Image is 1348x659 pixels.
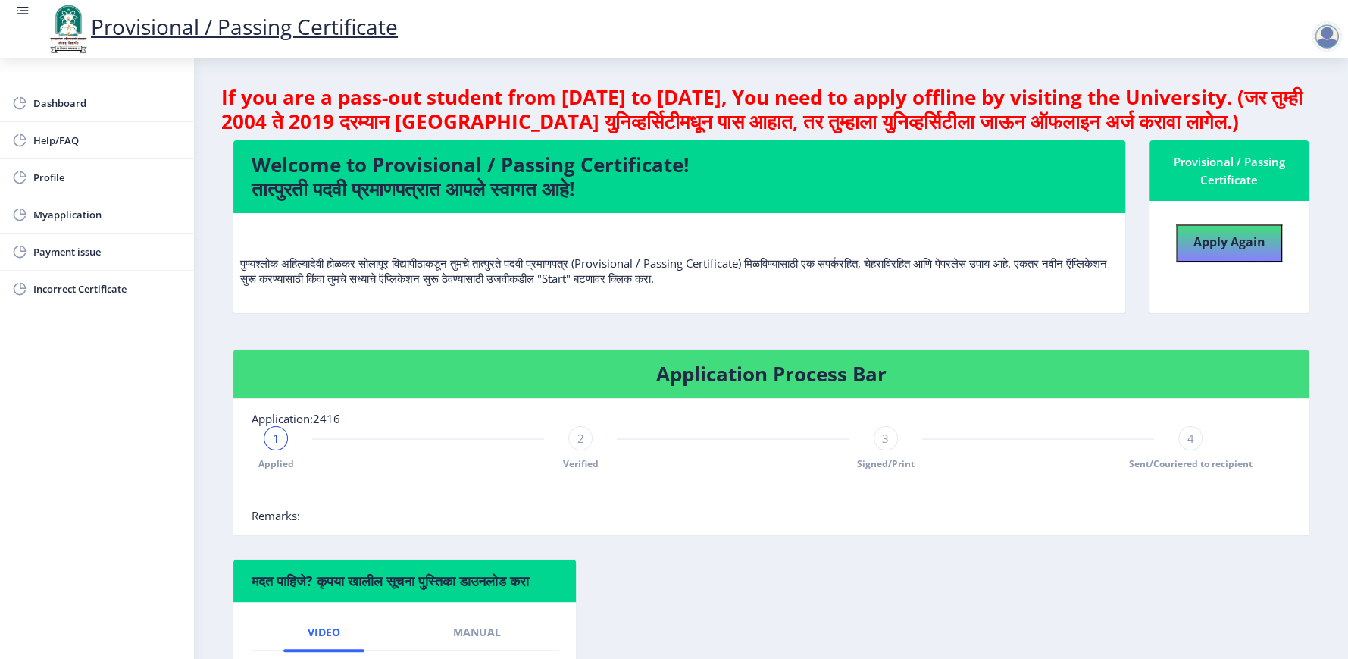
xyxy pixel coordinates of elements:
[429,614,525,651] a: Manual
[33,168,182,187] span: Profile
[1187,431,1193,446] span: 4
[45,3,91,55] img: logo
[577,431,584,446] span: 2
[308,626,340,639] span: Video
[33,131,182,149] span: Help/FAQ
[33,280,182,298] span: Incorrect Certificate
[252,411,340,426] span: Application:2416
[1193,234,1265,250] b: Apply Again
[45,12,398,41] a: Provisional / Passing Certificate
[1168,152,1290,189] div: Provisional / Passing Certificate
[252,572,558,590] h6: मदत पाहिजे? कृपया खालील सूचना पुस्तिका डाउनलोड करा
[1128,457,1252,470] span: Sent/Couriered to recipient
[857,457,915,470] span: Signed/Print
[221,85,1321,133] h4: If you are a pass-out student from [DATE] to [DATE], You need to apply offline by visiting the Un...
[252,362,1290,386] h4: Application Process Bar
[252,508,300,523] span: Remarks:
[882,431,889,446] span: 3
[240,225,1118,286] p: पुण्यश्लोक अहिल्यादेवी होळकर सोलापूर विद्यापीठाकडून तुमचे तात्पुरते पदवी प्रमाणपत्र (Provisional ...
[563,457,599,470] span: Verified
[1176,224,1282,262] button: Apply Again
[252,152,1107,201] h4: Welcome to Provisional / Passing Certificate! तात्पुरती पदवी प्रमाणपत्रात आपले स्वागत आहे!
[453,626,501,639] span: Manual
[33,94,182,112] span: Dashboard
[283,614,364,651] a: Video
[273,431,280,446] span: 1
[33,243,182,261] span: Payment issue
[258,457,294,470] span: Applied
[33,206,182,224] span: Myapplication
